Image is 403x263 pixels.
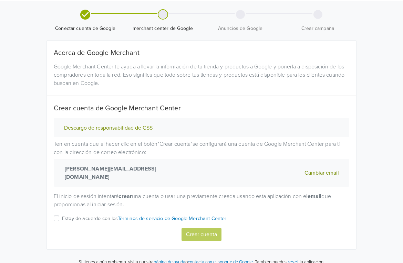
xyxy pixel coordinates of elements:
span: Anuncios de Google [204,25,276,32]
strong: email [308,193,322,200]
p: Ten en cuenta que al hacer clic en el botón " Crear cuenta " se configurará una cuenta de Google ... [54,140,349,187]
span: Crear campaña [282,25,354,32]
strong: crear [118,193,132,200]
a: Términos de servicio de Google Merchant Center [118,216,227,221]
span: merchant center de Google [127,25,199,32]
button: Descargo de responsabilidad de CSS [62,124,155,132]
h5: Crear cuenta de Google Merchant Center [54,104,349,112]
h5: Acerca de Google Merchant [54,49,349,57]
p: El inicio de sesión intentará una cuenta o usar una previamente creada usando esta aplicación con... [54,192,349,209]
p: Estoy de acuerdo con los [62,215,227,222]
strong: [PERSON_NAME][EMAIL_ADDRESS][DOMAIN_NAME] [62,165,193,181]
button: Cambiar email [302,165,341,181]
div: Google Merchant Center te ayuda a llevar la información de tu tienda y productos a Google y poner... [49,63,354,87]
span: Conectar cuenta de Google [49,25,121,32]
